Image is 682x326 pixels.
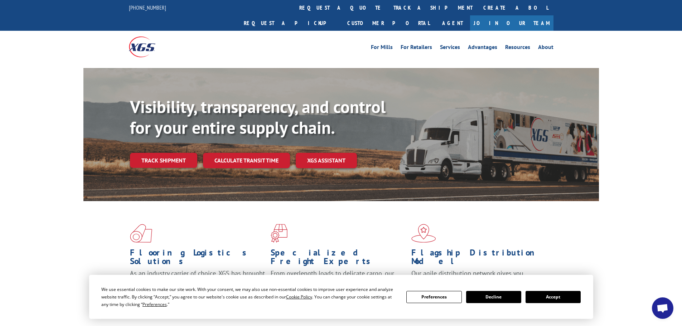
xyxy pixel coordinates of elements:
[130,248,265,269] h1: Flooring Logistics Solutions
[286,294,312,300] span: Cookie Policy
[440,44,460,52] a: Services
[130,153,197,168] a: Track shipment
[203,153,290,168] a: Calculate transit time
[411,269,543,286] span: Our agile distribution network gives you nationwide inventory management on demand.
[652,297,673,319] div: Open chat
[371,44,393,52] a: For Mills
[130,269,265,295] span: As an industry carrier of choice, XGS has brought innovation and dedication to flooring logistics...
[411,248,547,269] h1: Flagship Distribution Model
[406,291,461,303] button: Preferences
[101,286,398,308] div: We use essential cookies to make our site work. With your consent, we may also use non-essential ...
[271,224,287,243] img: xgs-icon-focused-on-flooring-red
[470,15,553,31] a: Join Our Team
[130,96,386,138] b: Visibility, transparency, and control for your entire supply chain.
[505,44,530,52] a: Resources
[526,291,581,303] button: Accept
[142,301,167,307] span: Preferences
[130,224,152,243] img: xgs-icon-total-supply-chain-intelligence-red
[296,153,357,168] a: XGS ASSISTANT
[238,15,342,31] a: Request a pickup
[271,269,406,301] p: From overlength loads to delicate cargo, our experienced staff knows the best way to move your fr...
[401,44,432,52] a: For Retailers
[468,44,497,52] a: Advantages
[342,15,435,31] a: Customer Portal
[411,224,436,243] img: xgs-icon-flagship-distribution-model-red
[271,248,406,269] h1: Specialized Freight Experts
[89,275,593,319] div: Cookie Consent Prompt
[129,4,166,11] a: [PHONE_NUMBER]
[466,291,521,303] button: Decline
[538,44,553,52] a: About
[435,15,470,31] a: Agent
